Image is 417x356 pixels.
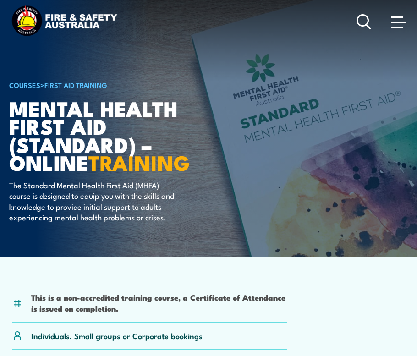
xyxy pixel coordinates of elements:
a: First Aid Training [44,80,107,90]
p: Individuals, Small groups or Corporate bookings [31,330,203,341]
a: COURSES [9,80,40,90]
h1: Mental Health First Aid (Standard) – Online [9,99,236,171]
strong: TRAINING [88,146,190,178]
h6: > [9,79,236,90]
p: The Standard Mental Health First Aid (MHFA) course is designed to equip you with the skills and k... [9,180,176,223]
li: This is a non-accredited training course, a Certificate of Attendance is issued on completion. [31,292,287,313]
